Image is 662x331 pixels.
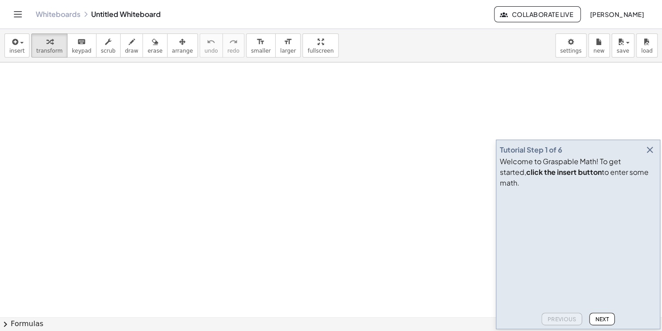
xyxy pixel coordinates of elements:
[502,10,573,18] span: Collaborate Live
[67,33,96,58] button: keyboardkeypad
[205,48,218,54] span: undo
[36,10,80,19] a: Whiteboards
[125,48,138,54] span: draw
[207,37,215,47] i: undo
[246,33,276,58] button: format_sizesmaller
[251,48,271,54] span: smaller
[227,48,239,54] span: redo
[560,48,582,54] span: settings
[11,7,25,21] button: Toggle navigation
[9,48,25,54] span: insert
[147,48,162,54] span: erase
[593,48,604,54] span: new
[616,48,629,54] span: save
[302,33,338,58] button: fullscreen
[588,33,610,58] button: new
[526,167,602,177] b: click the insert button
[142,33,167,58] button: erase
[612,33,634,58] button: save
[595,316,609,323] span: Next
[641,48,653,54] span: load
[494,6,581,22] button: Collaborate Live
[72,48,92,54] span: keypad
[4,33,29,58] button: insert
[555,33,587,58] button: settings
[636,33,658,58] button: load
[36,48,63,54] span: transform
[275,33,301,58] button: format_sizelarger
[284,37,292,47] i: format_size
[589,313,615,325] button: Next
[96,33,121,58] button: scrub
[590,10,644,18] span: [PERSON_NAME]
[500,145,562,155] div: Tutorial Step 1 of 6
[500,156,656,188] div: Welcome to Graspable Math! To get started, to enter some math.
[172,48,193,54] span: arrange
[200,33,223,58] button: undoundo
[256,37,265,47] i: format_size
[31,33,67,58] button: transform
[229,37,238,47] i: redo
[77,37,86,47] i: keyboard
[120,33,143,58] button: draw
[222,33,244,58] button: redoredo
[167,33,198,58] button: arrange
[582,6,651,22] button: [PERSON_NAME]
[307,48,333,54] span: fullscreen
[280,48,296,54] span: larger
[101,48,116,54] span: scrub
